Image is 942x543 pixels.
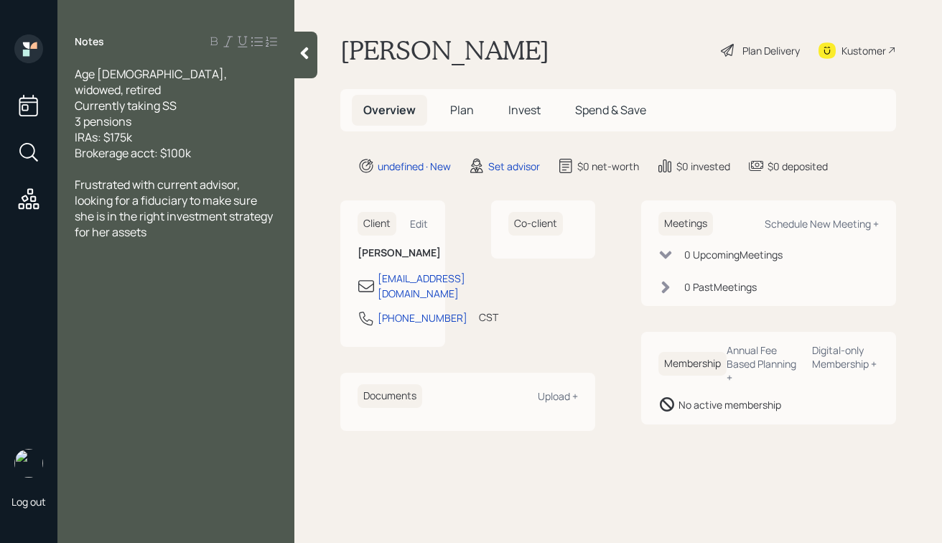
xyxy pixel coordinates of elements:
h1: [PERSON_NAME] [340,34,549,66]
img: robby-grisanti-headshot.png [14,449,43,478]
div: [PHONE_NUMBER] [378,310,467,325]
div: CST [479,310,498,325]
div: 0 Upcoming Meeting s [684,247,783,262]
span: 3 pensions [75,113,131,129]
div: Upload + [538,389,578,403]
div: Plan Delivery [742,43,800,58]
span: Brokerage acct: $100k [75,145,191,161]
h6: Client [358,212,396,236]
div: Kustomer [841,43,886,58]
div: 0 Past Meeting s [684,279,757,294]
span: Frustrated with current advisor, looking for a fiduciary to make sure she is in the right investm... [75,177,275,240]
span: Currently taking SS [75,98,177,113]
div: Schedule New Meeting + [765,217,879,231]
span: IRAs: $175k [75,129,132,145]
div: [EMAIL_ADDRESS][DOMAIN_NAME] [378,271,465,301]
span: Age [DEMOGRAPHIC_DATA], widowed, retired [75,66,229,98]
span: Invest [508,102,541,118]
h6: Documents [358,384,422,408]
span: Spend & Save [575,102,646,118]
h6: [PERSON_NAME] [358,247,428,259]
div: Annual Fee Based Planning + [727,343,801,384]
div: Set advisor [488,159,540,174]
div: $0 deposited [768,159,828,174]
label: Notes [75,34,104,49]
div: No active membership [678,397,781,412]
h6: Co-client [508,212,563,236]
span: Plan [450,102,474,118]
div: $0 net-worth [577,159,639,174]
div: Log out [11,495,46,509]
div: undefined · New [378,159,451,174]
span: Overview [363,102,416,118]
div: Edit [410,217,428,231]
div: Digital-only Membership + [812,343,879,371]
h6: Meetings [658,212,713,236]
div: $0 invested [676,159,730,174]
h6: Membership [658,352,727,376]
